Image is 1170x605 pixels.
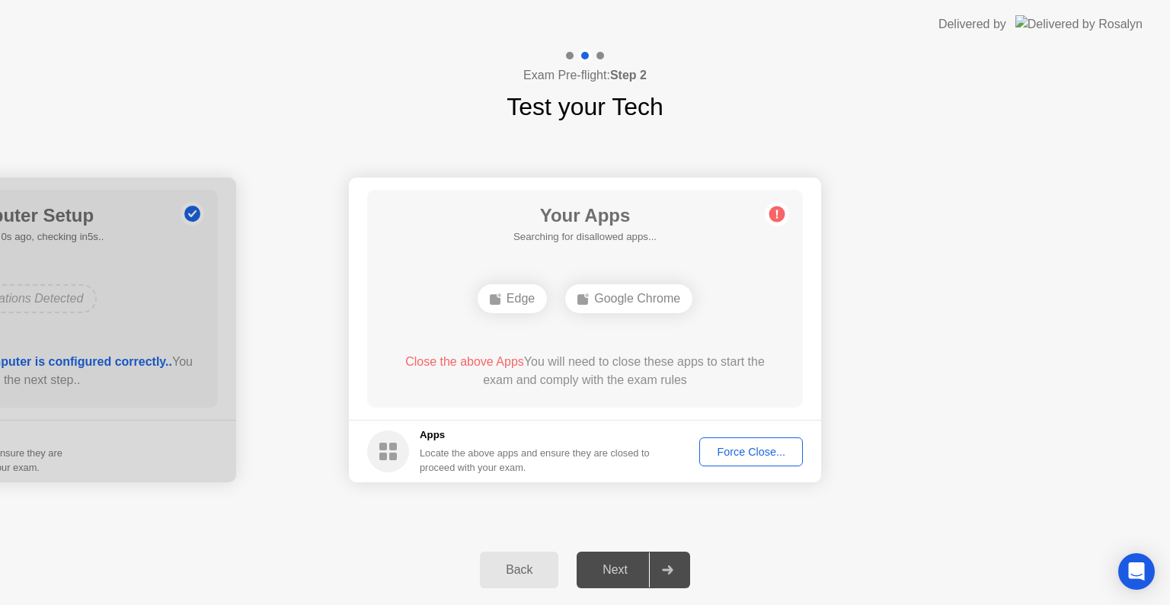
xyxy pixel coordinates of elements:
button: Back [480,552,558,588]
h5: Apps [420,427,651,443]
h4: Exam Pre-flight: [523,66,647,85]
div: Next [581,563,649,577]
div: Edge [478,284,547,313]
button: Next [577,552,690,588]
button: Force Close... [699,437,803,466]
div: Back [484,563,554,577]
b: Step 2 [610,69,647,82]
div: Locate the above apps and ensure they are closed to proceed with your exam. [420,446,651,475]
div: Google Chrome [565,284,692,313]
span: Close the above Apps [405,355,524,368]
div: Delivered by [938,15,1006,34]
h1: Test your Tech [507,88,663,125]
div: Open Intercom Messenger [1118,553,1155,590]
h1: Your Apps [513,202,657,229]
div: You will need to close these apps to start the exam and comply with the exam rules [389,353,782,389]
div: Force Close... [705,446,798,458]
img: Delivered by Rosalyn [1015,15,1143,33]
h5: Searching for disallowed apps... [513,229,657,245]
